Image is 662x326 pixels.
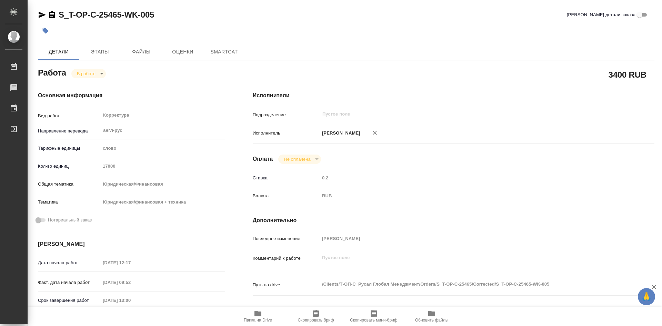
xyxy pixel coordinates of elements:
input: Пустое поле [100,258,161,268]
input: Пустое поле [320,234,621,244]
a: S_T-OP-C-25465-WK-005 [59,10,154,19]
button: Скопировать бриф [287,307,345,326]
div: Юридическая/финансовая + техника [100,196,225,208]
input: Пустое поле [100,277,161,287]
button: Не оплачена [282,156,312,162]
p: Дата начала работ [38,259,100,266]
button: Скопировать ссылку для ЯМессенджера [38,11,46,19]
button: Добавить тэг [38,23,53,38]
input: Пустое поле [320,173,621,183]
div: RUB [320,190,621,202]
button: Обновить файлы [403,307,461,326]
span: Скопировать бриф [298,318,334,323]
span: Оценки [166,48,199,56]
button: Удалить исполнителя [367,125,382,140]
span: Этапы [83,48,117,56]
span: SmartCat [208,48,241,56]
p: Тарифные единицы [38,145,100,152]
span: 🙏 [641,289,652,304]
p: Последнее изменение [253,235,320,242]
h4: Основная информация [38,91,225,100]
div: В работе [71,69,106,78]
p: Кол-во единиц [38,163,100,170]
h4: Дополнительно [253,216,654,225]
span: Скопировать мини-бриф [350,318,397,323]
button: Папка на Drive [229,307,287,326]
h4: [PERSON_NAME] [38,240,225,248]
button: В работе [75,71,98,77]
h2: 3400 RUB [609,69,646,80]
p: Срок завершения работ [38,297,100,304]
span: Детали [42,48,75,56]
span: Файлы [125,48,158,56]
textarea: /Clients/Т-ОП-С_Русал Глобал Менеджмент/Orders/S_T-OP-C-25465/Corrected/S_T-OP-C-25465-WK-005 [320,278,621,290]
p: Исполнитель [253,130,320,137]
button: Скопировать мини-бриф [345,307,403,326]
p: Общая тематика [38,181,100,188]
button: 🙏 [638,288,655,305]
h4: Оплата [253,155,273,163]
input: Пустое поле [100,295,161,305]
p: Тематика [38,199,100,206]
h4: Исполнители [253,91,654,100]
button: Скопировать ссылку [48,11,56,19]
p: [PERSON_NAME] [320,130,360,137]
span: [PERSON_NAME] детали заказа [567,11,635,18]
p: Подразделение [253,111,320,118]
p: Валюта [253,192,320,199]
div: Юридическая/Финансовая [100,178,225,190]
p: Факт. дата начала работ [38,279,100,286]
div: В работе [278,155,321,164]
span: Папка на Drive [244,318,272,323]
p: Ставка [253,175,320,181]
p: Путь на drive [253,281,320,288]
div: слово [100,142,225,154]
p: Вид работ [38,112,100,119]
input: Пустое поле [100,161,225,171]
h2: Работа [38,66,66,78]
p: Направление перевода [38,128,100,135]
span: Нотариальный заказ [48,217,92,224]
input: Пустое поле [322,110,605,118]
p: Комментарий к работе [253,255,320,262]
span: Обновить файлы [415,318,449,323]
